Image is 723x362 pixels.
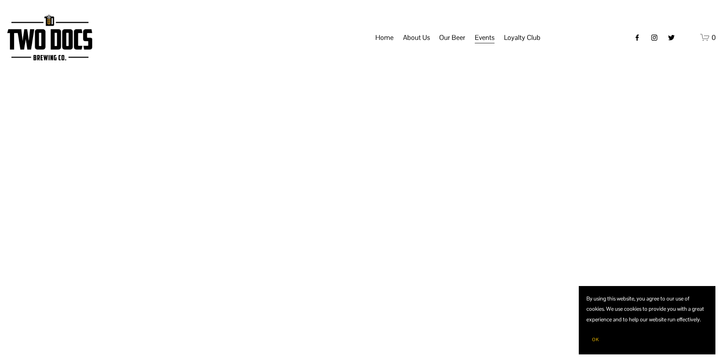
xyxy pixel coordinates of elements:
a: folder dropdown [504,30,540,45]
a: folder dropdown [475,30,495,45]
a: folder dropdown [439,30,465,45]
span: OK [592,337,599,343]
a: 0 items in cart [700,33,716,42]
span: About Us [403,31,430,44]
a: Home [375,30,394,45]
p: By using this website, you agree to our use of cookies. We use cookies to provide you with a grea... [586,294,708,325]
span: Loyalty Club [504,31,540,44]
a: twitter-unauth [668,34,675,41]
span: Events [475,31,495,44]
img: Two Docs Brewing Co. [7,14,92,60]
section: Cookie banner [579,286,715,354]
a: folder dropdown [403,30,430,45]
button: OK [586,332,605,347]
a: instagram-unauth [651,34,658,41]
a: Facebook [633,34,641,41]
span: Our Beer [439,31,465,44]
span: 0 [712,33,716,42]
